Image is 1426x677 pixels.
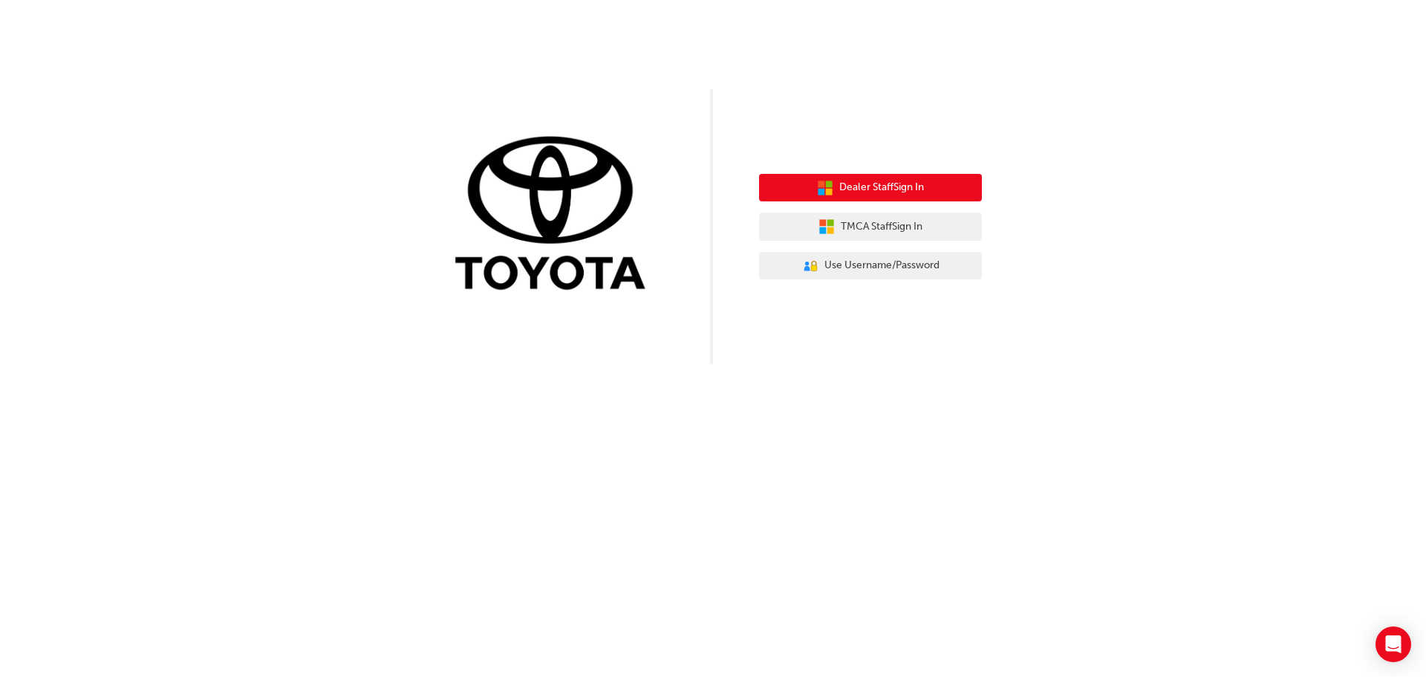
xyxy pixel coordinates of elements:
span: Use Username/Password [824,257,940,274]
span: Dealer Staff Sign In [839,179,924,196]
div: Open Intercom Messenger [1375,626,1411,662]
button: Dealer StaffSign In [759,174,982,202]
button: Use Username/Password [759,252,982,280]
img: Trak [444,133,667,297]
button: TMCA StaffSign In [759,213,982,241]
span: TMCA Staff Sign In [841,218,922,236]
